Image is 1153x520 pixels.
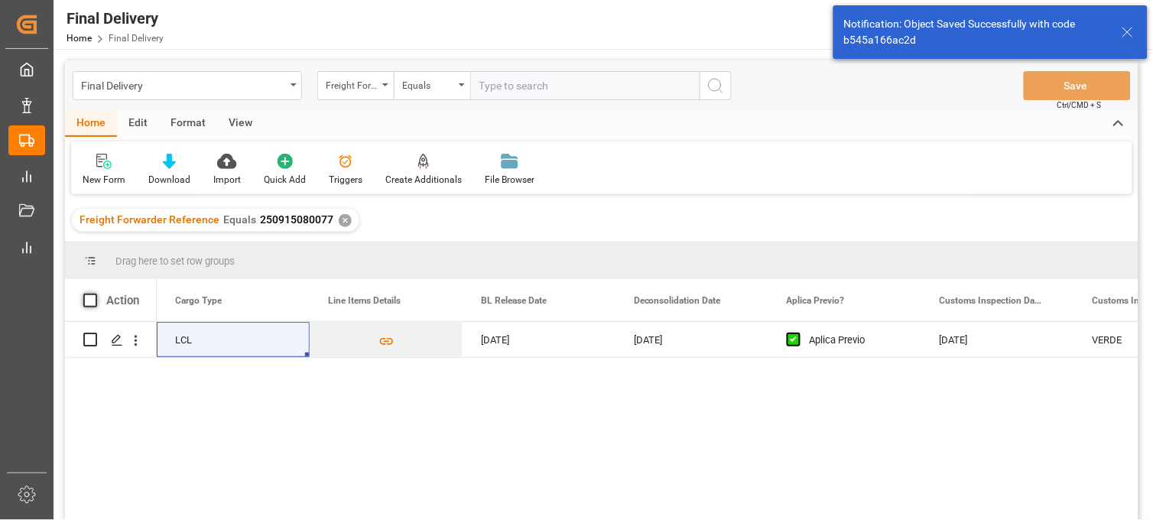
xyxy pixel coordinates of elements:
span: Cargo Type [175,295,222,306]
div: Final Delivery [67,7,164,30]
div: Press SPACE to select this row. [65,322,157,358]
div: Triggers [329,173,362,187]
button: search button [700,71,732,100]
span: Line Items Details [328,295,401,306]
div: Home [65,111,117,137]
div: View [217,111,264,137]
span: Freight Forwarder Reference [80,213,219,226]
span: Ctrl/CMD + S [1057,99,1102,111]
span: BL Release Date [481,295,547,306]
div: Notification: Object Saved Successfully with code b545a166ac2d [844,16,1107,48]
div: [DATE] [921,322,1074,357]
span: Aplica Previo? [787,295,845,306]
div: Quick Add [264,173,306,187]
div: [DATE] [615,322,768,357]
div: Download [148,173,190,187]
div: Edit [117,111,159,137]
button: open menu [317,71,394,100]
a: Home [67,33,92,44]
button: Save [1024,71,1131,100]
button: open menu [73,71,302,100]
div: Final Delivery [81,75,285,94]
div: Format [159,111,217,137]
input: Type to search [470,71,700,100]
span: Customs Inspection Date [940,295,1042,306]
span: Equals [223,213,256,226]
div: [DATE] [463,322,615,357]
div: Equals [402,75,454,93]
span: Drag here to set row groups [115,255,235,267]
div: Action [106,294,139,307]
button: open menu [394,71,470,100]
div: Aplica Previo [810,323,903,358]
div: Import [213,173,241,187]
div: LCL [157,322,310,357]
span: Deconsolidation Date [634,295,721,306]
div: New Form [83,173,125,187]
span: 250915080077 [260,213,333,226]
div: ✕ [339,214,352,227]
div: File Browser [485,173,534,187]
div: Create Additionals [385,173,462,187]
div: Freight Forwarder Reference [326,75,378,93]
